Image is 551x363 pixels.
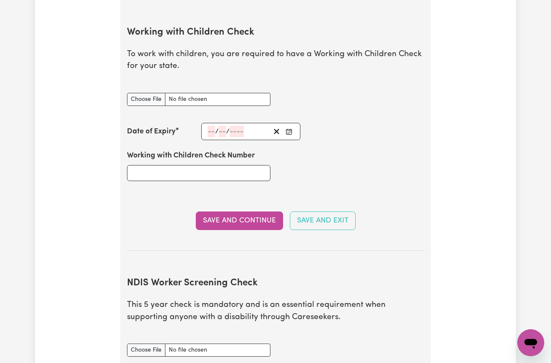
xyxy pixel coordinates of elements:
[215,128,219,135] span: /
[127,27,424,38] h2: Working with Children Check
[127,150,255,161] label: Working with Children Check Number
[127,278,424,289] h2: NDIS Worker Screening Check
[127,299,424,324] p: This 5 year check is mandatory and is an essential requirement when supporting anyone with a disa...
[283,126,295,137] button: Enter the Date of Expiry of your Working with Children Check
[517,329,544,356] iframe: Button to launch messaging window
[226,128,230,135] span: /
[127,49,424,73] p: To work with children, you are required to have a Working with Children Check for your state.
[219,126,226,137] input: --
[230,126,244,137] input: ----
[290,211,356,230] button: Save and Exit
[270,126,283,137] button: Clear date
[127,126,176,137] label: Date of Expiry
[208,126,215,137] input: --
[196,211,283,230] button: Save and Continue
